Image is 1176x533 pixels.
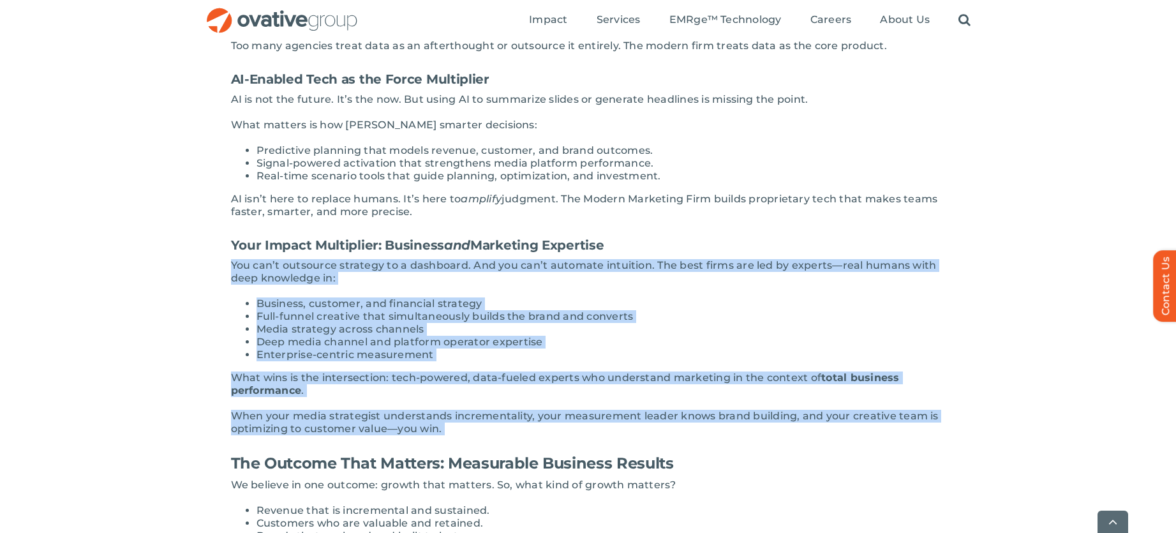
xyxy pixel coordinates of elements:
[231,259,946,285] p: You can’t outsource strategy to a dashboard. And you can’t automate intuition. The best firms are...
[231,193,946,218] p: AI isn’t here to replace humans. It’s here to judgment. The Modern Marketing Firm builds propriet...
[257,310,946,323] li: Full-funnel creative that simultaneously builds the brand and converts
[880,13,930,27] a: About Us
[231,237,604,253] strong: Your Impact Multiplier: Business Marketing Expertise
[257,349,946,361] li: Enterprise-centric measurement
[231,454,674,472] strong: The Outcome That Matters: Measurable Business Results
[669,13,782,26] span: EMRge™ Technology
[231,479,946,492] p: We believe in one outcome: growth that matters. So, what kind of growth matters?
[257,144,946,157] li: Predictive planning that models revenue, customer, and brand outcomes.
[597,13,641,26] span: Services
[958,13,971,27] a: Search
[257,157,946,170] li: Signal-powered activation that strengthens media platform performance.
[444,237,470,253] em: and
[529,13,567,26] span: Impact
[529,13,567,27] a: Impact
[231,71,489,87] strong: AI-Enabled Tech as the Force Multiplier
[810,13,852,26] span: Careers
[810,13,852,27] a: Careers
[669,13,782,27] a: EMRge™ Technology
[257,323,946,336] li: Media strategy across channels
[231,410,946,435] p: When your media strategist understands incrementality, your measurement leader knows brand buildi...
[257,336,946,349] li: Deep media channel and platform operator expertise
[231,372,946,397] p: What wins is the intersection: tech-powered, data-fueled experts who understand marketing in the ...
[257,170,946,183] li: Real-time scenario tools that guide planning, optimization, and investment.
[231,119,946,131] p: What matters is how [PERSON_NAME] smarter decisions:
[597,13,641,27] a: Services
[257,504,946,517] li: Revenue that is incremental and sustained.
[880,13,930,26] span: About Us
[461,193,502,205] em: amplify
[205,6,359,19] a: OG_Full_horizontal_RGB
[257,517,946,530] li: Customers who are valuable and retained.
[231,40,946,52] p: Too many agencies treat data as an afterthought or outsource it entirely. The modern firm treats ...
[257,297,946,310] li: Business, customer, and financial strategy
[231,93,946,106] p: AI is not the future. It’s the now. But using AI to summarize slides or generate headlines is mis...
[231,372,900,396] strong: total business performance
